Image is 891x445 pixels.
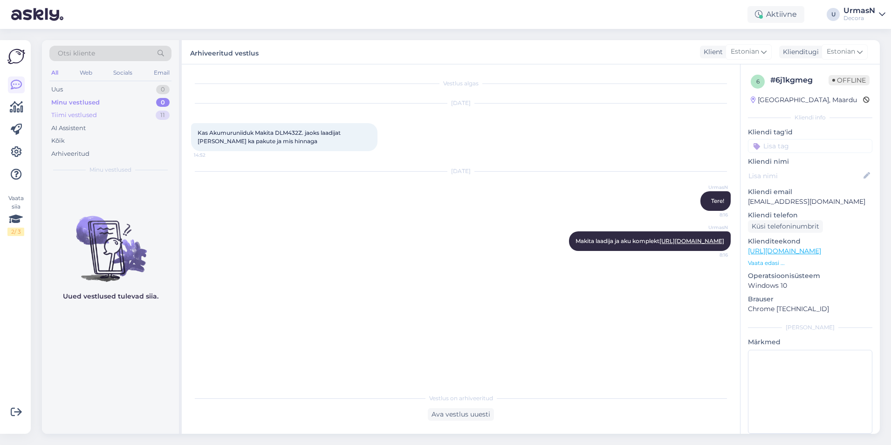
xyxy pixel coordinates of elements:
p: Brauser [748,294,872,304]
div: [GEOGRAPHIC_DATA], Maardu [751,95,857,105]
span: Otsi kliente [58,49,95,58]
input: Lisa tag [748,139,872,153]
div: Uus [51,85,63,94]
div: AI Assistent [51,124,86,133]
div: Arhiveeritud [51,149,89,159]
div: Klient [700,47,723,57]
div: # 6j1kgmeg [770,75,829,86]
div: Web [78,67,94,79]
div: All [49,67,60,79]
p: Klienditeekond [748,236,872,246]
p: Windows 10 [748,281,872,291]
div: Kliendi info [748,113,872,122]
p: Chrome [TECHNICAL_ID] [748,304,872,314]
span: 6 [756,78,760,85]
span: Estonian [827,47,855,57]
span: Tere! [711,197,724,204]
div: Decora [843,14,875,22]
label: Arhiveeritud vestlus [190,46,259,58]
div: Ava vestlus uuesti [428,408,494,421]
span: UrmasN [693,184,728,191]
span: Offline [829,75,870,85]
span: Estonian [731,47,759,57]
div: Tiimi vestlused [51,111,97,120]
div: [DATE] [191,167,731,175]
p: Kliendi tag'id [748,127,872,137]
span: Vestlus on arhiveeritud [429,394,493,403]
div: [PERSON_NAME] [748,323,872,332]
div: Minu vestlused [51,98,100,107]
p: Kliendi nimi [748,157,872,167]
div: Socials [111,67,134,79]
p: [EMAIL_ADDRESS][DOMAIN_NAME] [748,197,872,207]
div: Aktiivne [747,6,804,23]
span: UrmasN [693,224,728,231]
div: 2 / 3 [7,228,24,236]
img: No chats [42,199,179,283]
div: Kõik [51,136,65,146]
img: Askly Logo [7,48,25,65]
div: Vestlus algas [191,79,731,88]
span: Makita laadija ja aku komplekt [576,237,724,244]
span: Minu vestlused [89,166,131,174]
input: Lisa nimi [748,171,862,181]
div: U [827,8,840,21]
div: [DATE] [191,99,731,107]
p: Kliendi telefon [748,210,872,220]
a: [URL][DOMAIN_NAME] [748,247,821,255]
div: Email [152,67,171,79]
span: 14:52 [194,152,229,159]
span: Kas Akumuruniiduk Makita DLM432Z. jaoks laadijat [PERSON_NAME] ka pakute ja mis hinnaga [198,129,342,145]
div: Küsi telefoninumbrit [748,220,823,233]
p: Operatsioonisüsteem [748,271,872,281]
a: [URL][DOMAIN_NAME] [659,237,724,244]
a: UrmasNDecora [843,7,885,22]
div: 0 [156,98,170,107]
span: 8:16 [693,251,728,258]
div: Klienditugi [779,47,819,57]
div: UrmasN [843,7,875,14]
p: Kliendi email [748,187,872,197]
div: 11 [156,111,170,120]
p: Uued vestlused tulevad siia. [63,292,158,301]
div: 0 [156,85,170,94]
div: Vaata siia [7,194,24,236]
span: 8:16 [693,211,728,218]
p: Märkmed [748,337,872,347]
p: Vaata edasi ... [748,259,872,267]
